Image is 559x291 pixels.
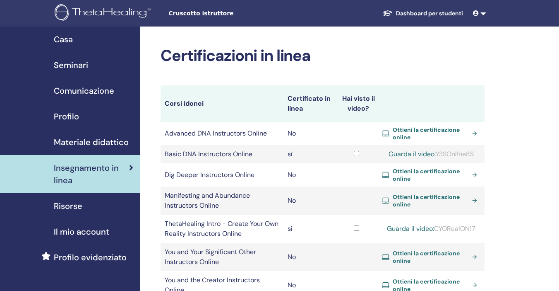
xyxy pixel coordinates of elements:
span: Comunicazione [54,85,114,97]
span: Risorse [54,200,82,212]
th: Corsi idonei [161,85,283,122]
td: sì [283,215,335,243]
td: Manifesting and Abundance Instructors Online [161,187,283,215]
h2: Certificazioni in linea [161,46,485,65]
span: Materiale didattico [54,136,129,148]
span: Seminari [54,59,88,71]
th: Hai visto il video? [335,85,378,122]
a: Guarda il video: [387,224,434,233]
td: No [283,163,335,187]
td: You and Your Significant Other Instructors Online [161,243,283,271]
a: Dashboard per studenti [376,6,470,21]
span: Ottieni la certificazione online [393,167,469,182]
a: Ottieni la certificazione online [382,167,481,182]
td: ThetaHealing Intro - Create Your Own Reality Instructors Online [161,215,283,243]
td: sì [283,145,335,163]
td: No [283,122,335,145]
td: Dig Deeper Instructors Online [161,163,283,187]
span: Ottieni la certificazione online [393,250,469,264]
img: graduation-cap-white.svg [383,10,393,17]
span: Ottieni la certificazione online [393,193,469,208]
td: No [283,187,335,215]
span: Cruscotto istruttore [168,9,293,18]
div: CYORealON17 [382,224,481,234]
a: Guarda il video: [389,150,436,158]
span: Insegnamento in linea [54,162,129,187]
span: Profilo evidenziato [54,251,127,264]
span: Profilo [54,110,79,123]
span: Ottieni la certificazione online [393,126,469,141]
a: Ottieni la certificazione online [382,250,481,264]
td: Advanced DNA Instructors Online [161,122,283,145]
a: Ottieni la certificazione online [382,193,481,208]
th: Certificato in linea [283,85,335,122]
span: Casa [54,33,73,46]
span: Il mio account [54,226,109,238]
a: Ottieni la certificazione online [382,126,481,141]
td: Basic DNA Instructors Online [161,145,283,163]
div: Y3SOnl!ne8$ [382,149,481,159]
img: logo.png [55,4,154,23]
td: No [283,243,335,271]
